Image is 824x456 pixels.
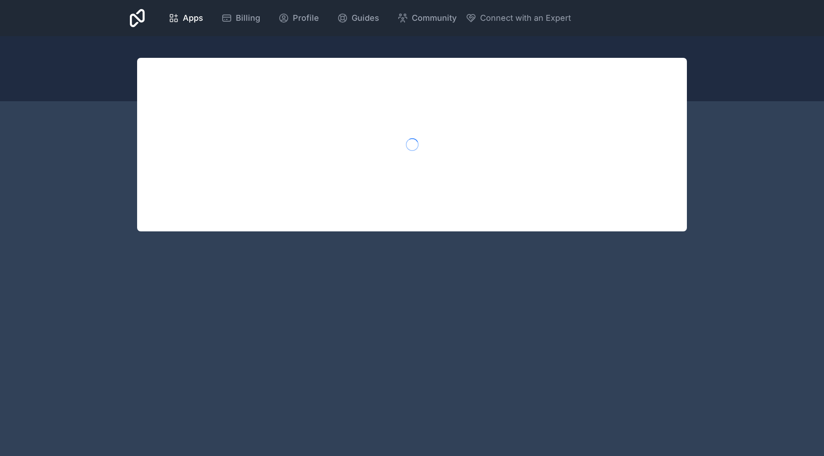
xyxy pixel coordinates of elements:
span: Community [412,12,457,24]
button: Connect with an Expert [466,12,571,24]
span: Apps [183,12,203,24]
span: Billing [236,12,260,24]
a: Profile [271,8,326,28]
span: Connect with an Expert [480,12,571,24]
a: Billing [214,8,267,28]
a: Guides [330,8,386,28]
span: Guides [352,12,379,24]
a: Apps [161,8,210,28]
a: Community [390,8,464,28]
span: Profile [293,12,319,24]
